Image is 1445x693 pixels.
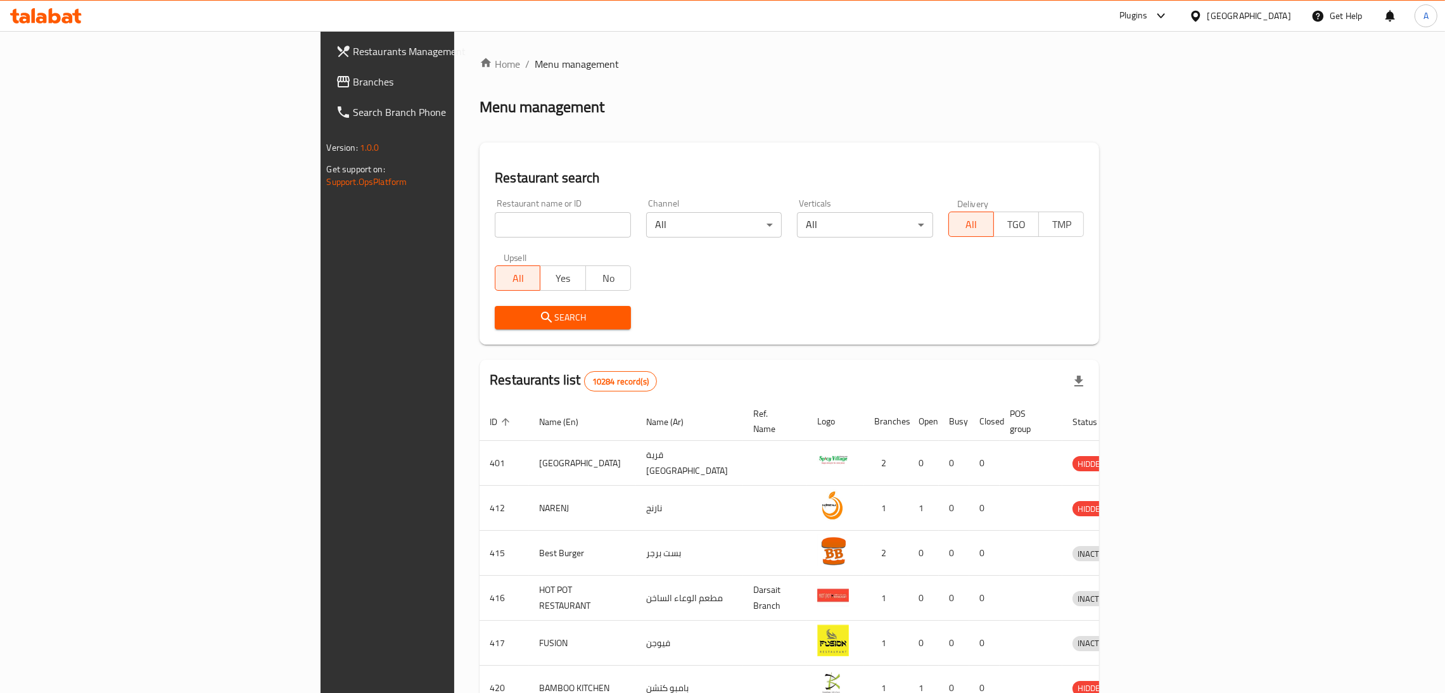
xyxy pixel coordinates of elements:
span: All [954,215,989,234]
img: NARENJ [817,490,849,521]
td: بست برجر [636,531,743,576]
td: 1 [864,621,908,666]
span: Search Branch Phone [353,105,552,120]
span: INACTIVE [1073,636,1116,651]
h2: Restaurants list [490,371,657,391]
a: Support.OpsPlatform [327,174,407,190]
div: INACTIVE [1073,591,1116,606]
td: 0 [908,576,939,621]
td: Darsait Branch [743,576,807,621]
td: نارنج [636,486,743,531]
td: 0 [939,531,969,576]
span: Version: [327,139,358,156]
div: HIDDEN [1073,501,1111,516]
label: Upsell [504,253,527,262]
th: Closed [969,402,1000,441]
button: TMP [1038,212,1084,237]
td: 0 [939,441,969,486]
span: Search [505,310,621,326]
td: 1 [908,486,939,531]
td: NARENJ [529,486,636,531]
span: INACTIVE [1073,592,1116,606]
td: قرية [GEOGRAPHIC_DATA] [636,441,743,486]
span: Name (En) [539,414,595,429]
th: Branches [864,402,908,441]
td: 0 [908,621,939,666]
label: Delivery [957,199,989,208]
th: Open [908,402,939,441]
a: Branches [326,67,562,97]
td: مطعم الوعاء الساخن [636,576,743,621]
td: 0 [969,531,1000,576]
td: 2 [864,531,908,576]
div: Plugins [1119,8,1147,23]
span: Ref. Name [753,406,792,436]
button: TGO [993,212,1039,237]
td: FUSION [529,621,636,666]
th: Logo [807,402,864,441]
td: 1 [864,576,908,621]
a: Search Branch Phone [326,97,562,127]
span: Branches [353,74,552,89]
button: All [948,212,994,237]
td: 0 [969,621,1000,666]
span: Get support on: [327,161,385,177]
img: Best Burger [817,535,849,566]
th: Busy [939,402,969,441]
span: Yes [545,269,580,288]
td: 0 [908,441,939,486]
img: HOT POT RESTAURANT [817,580,849,611]
div: [GEOGRAPHIC_DATA] [1207,9,1291,23]
a: Restaurants Management [326,36,562,67]
td: فيوجن [636,621,743,666]
span: HIDDEN [1073,502,1111,516]
div: Total records count [584,371,657,391]
span: 10284 record(s) [585,376,656,388]
span: TGO [999,215,1034,234]
span: ID [490,414,514,429]
img: Spicy Village [817,445,849,476]
nav: breadcrumb [480,56,1099,72]
span: INACTIVE [1073,547,1116,561]
td: 1 [864,486,908,531]
td: 0 [908,531,939,576]
div: HIDDEN [1073,456,1111,471]
td: Best Burger [529,531,636,576]
td: 0 [939,576,969,621]
span: All [500,269,535,288]
button: Search [495,306,631,329]
td: HOT POT RESTAURANT [529,576,636,621]
span: 1.0.0 [360,139,379,156]
div: INACTIVE [1073,546,1116,561]
div: All [797,212,933,238]
h2: Restaurant search [495,168,1084,188]
input: Search for restaurant name or ID.. [495,212,631,238]
span: Menu management [535,56,619,72]
span: HIDDEN [1073,457,1111,471]
span: Name (Ar) [646,414,700,429]
div: Export file [1064,366,1094,397]
span: Status [1073,414,1114,429]
td: 0 [969,576,1000,621]
td: 0 [939,621,969,666]
span: Restaurants Management [353,44,552,59]
img: FUSION [817,625,849,656]
td: 0 [969,441,1000,486]
span: TMP [1044,215,1079,234]
span: No [591,269,626,288]
td: 0 [969,486,1000,531]
td: 2 [864,441,908,486]
div: All [646,212,782,238]
button: All [495,265,540,291]
td: 0 [939,486,969,531]
span: A [1423,9,1429,23]
span: POS group [1010,406,1047,436]
button: Yes [540,265,585,291]
td: [GEOGRAPHIC_DATA] [529,441,636,486]
button: No [585,265,631,291]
